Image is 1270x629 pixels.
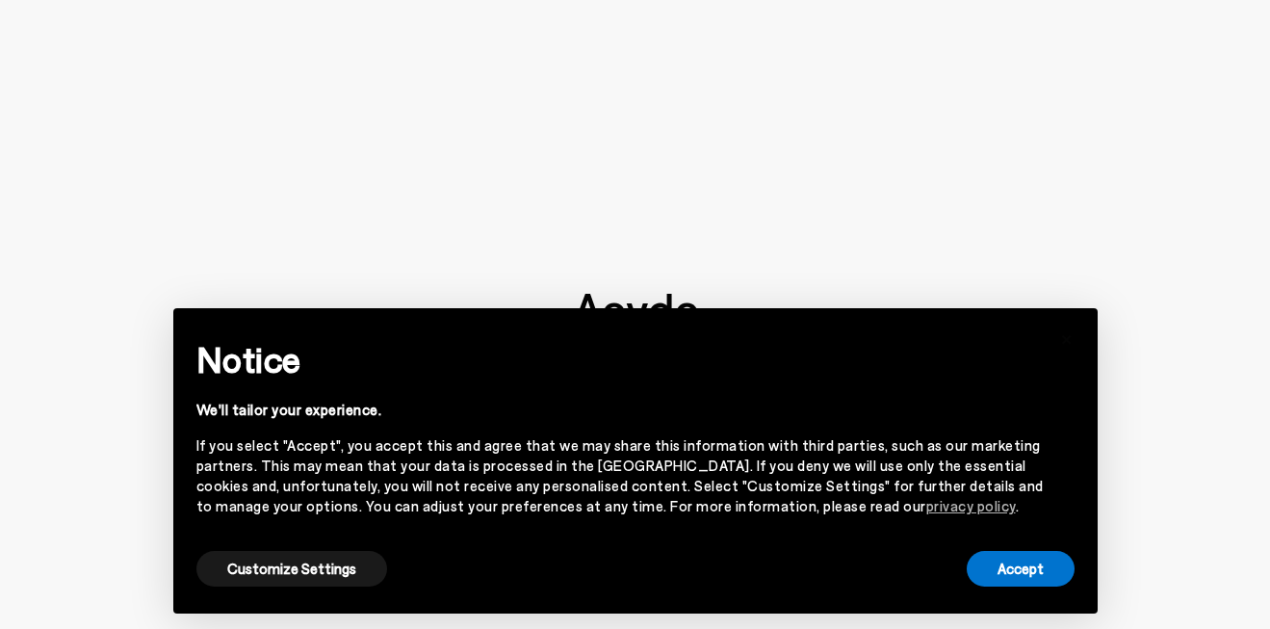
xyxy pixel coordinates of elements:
a: privacy policy [926,497,1016,514]
button: Close this notice [1044,314,1090,360]
div: We'll tailor your experience. [196,400,1044,420]
h2: Notice [196,334,1044,384]
span: × [1060,323,1074,351]
button: Accept [967,551,1075,587]
button: Customize Settings [196,551,387,587]
div: If you select "Accept", you accept this and agree that we may share this information with third p... [196,435,1044,516]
